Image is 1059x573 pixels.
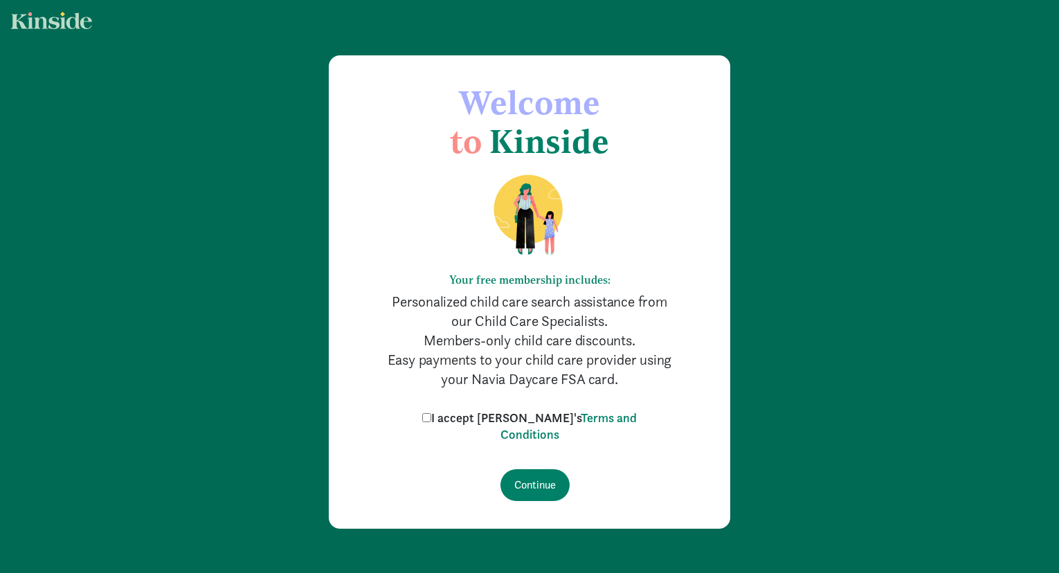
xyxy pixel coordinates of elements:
[384,292,675,331] p: Personalized child care search assistance from our Child Care Specialists.
[384,331,675,350] p: Members-only child care discounts.
[459,82,600,122] span: Welcome
[477,174,583,257] img: illustration-mom-daughter.png
[11,12,92,29] img: light.svg
[500,410,637,442] a: Terms and Conditions
[450,121,482,161] span: to
[500,469,570,501] input: Continue
[419,410,640,443] label: I accept [PERSON_NAME]'s
[489,121,609,161] span: Kinside
[422,413,431,422] input: I accept [PERSON_NAME]'sTerms and Conditions
[384,350,675,389] p: Easy payments to your child care provider using your Navia Daycare FSA card.
[384,273,675,286] h6: Your free membership includes:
